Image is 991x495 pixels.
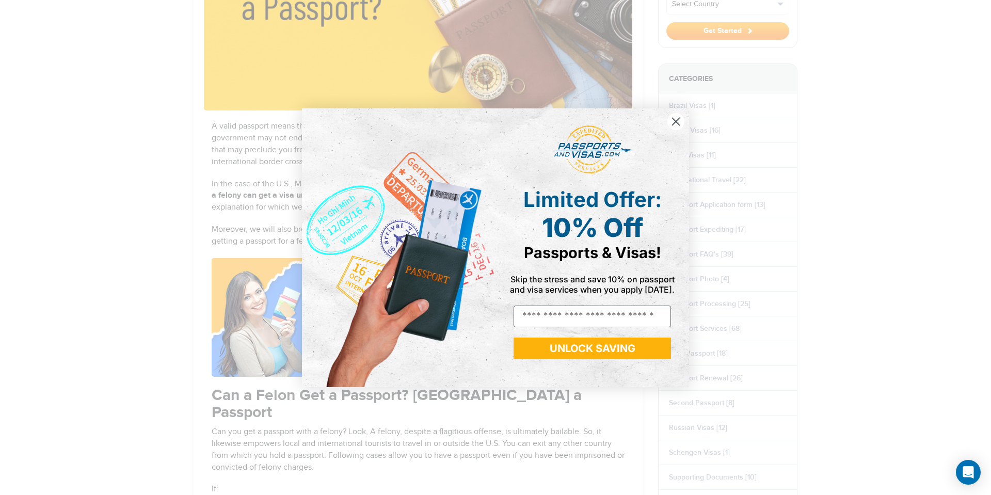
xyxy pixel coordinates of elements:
[956,460,981,485] div: Open Intercom Messenger
[510,274,675,295] span: Skip the stress and save 10% on passport and visa services when you apply [DATE].
[542,212,643,243] span: 10% Off
[524,244,661,262] span: Passports & Visas!
[523,187,662,212] span: Limited Offer:
[667,113,685,131] button: Close dialog
[302,108,495,387] img: de9cda0d-0715-46ca-9a25-073762a91ba7.png
[514,338,671,359] button: UNLOCK SAVING
[554,125,631,174] img: passports and visas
